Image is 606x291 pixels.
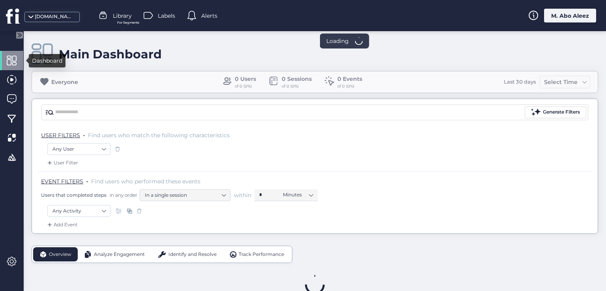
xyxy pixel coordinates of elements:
[113,11,132,20] span: Library
[52,143,105,155] nz-select-item: Any User
[543,108,580,116] div: Generate Filters
[49,251,71,258] span: Overview
[91,178,200,185] span: Find users who performed these events
[41,132,80,139] span: USER FILTERS
[201,11,217,20] span: Alerts
[239,251,284,258] span: Track Performance
[46,159,78,167] div: User Filter
[145,189,225,201] nz-select-item: In a single session
[94,251,145,258] span: Analyze Engagement
[41,192,107,198] span: Users that completed steps
[525,106,586,118] button: Generate Filters
[108,192,137,198] span: in any order
[88,132,230,139] span: Find users who match the following characteristics
[59,47,162,62] div: Main Dashboard
[544,9,596,22] div: M. Abo Aleez
[168,251,217,258] span: Identify and Resolve
[234,191,251,199] span: within
[35,13,74,21] div: [DOMAIN_NAME]
[29,54,66,67] div: Dashboard
[46,221,78,229] div: Add Event
[52,205,105,217] nz-select-item: Any Activity
[158,11,175,20] span: Labels
[86,176,88,184] span: .
[83,130,85,138] span: .
[326,37,349,45] span: Loading
[41,178,83,185] span: EVENT FILTERS
[117,20,139,25] span: For Segments
[283,189,313,201] nz-select-item: Minutes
